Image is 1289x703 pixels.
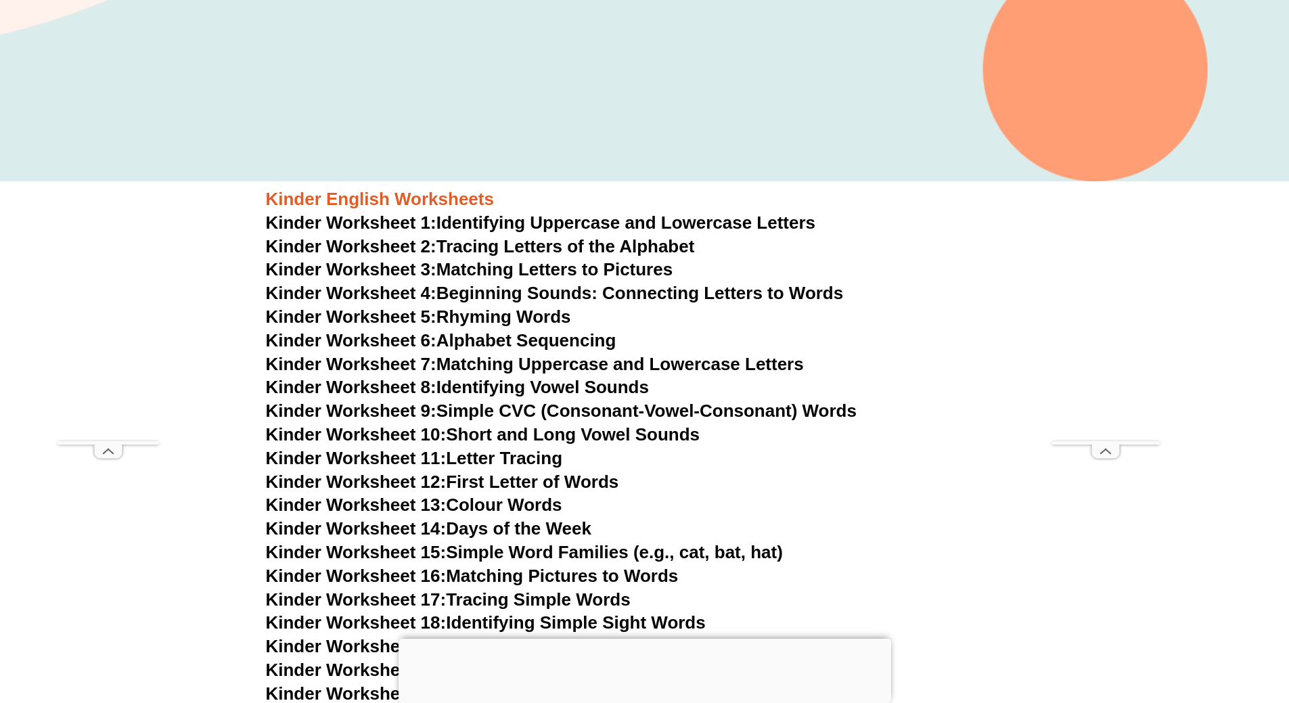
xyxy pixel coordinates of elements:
span: Kinder Worksheet 11: [266,448,447,468]
a: Kinder Worksheet 9:Simple CVC (Consonant-Vowel-Consonant) Words [266,401,857,421]
span: Kinder Worksheet 4: [266,283,436,303]
a: Kinder Worksheet 18:Identifying Simple Sight Words [266,612,706,633]
span: Kinder Worksheet 6: [266,330,436,350]
span: Kinder Worksheet 7: [266,354,436,374]
span: Kinder Worksheet 1: [266,212,436,233]
span: Kinder Worksheet 18: [266,612,447,633]
span: Kinder Worksheet 12: [266,472,447,492]
a: Kinder Worksheet 3:Matching Letters to Pictures [266,259,673,279]
span: Kinder Worksheet 9: [266,401,436,421]
span: Kinder Worksheet 13: [266,495,447,515]
a: Kinder Worksheet 6:Alphabet Sequencing [266,330,616,350]
iframe: Advertisement [399,639,891,700]
a: Kinder Worksheet 10:Short and Long Vowel Sounds [266,424,700,445]
span: Kinder Worksheet 15: [266,542,447,562]
a: Kinder Worksheet 1:Identifying Uppercase and Lowercase Letters [266,212,816,233]
h3: Kinder English Worksheets [266,188,1024,211]
span: Kinder Worksheet 3: [266,259,436,279]
span: Kinder Worksheet 10: [266,424,447,445]
span: Kinder Worksheet 8: [266,377,436,397]
a: Kinder Worksheet 19:Writing Simple Sentences [266,636,662,656]
span: Kinder Worksheet 19: [266,636,447,656]
a: Kinder Worksheet 16:Matching Pictures to Words [266,566,679,586]
a: Kinder Worksheet 17:Tracing Simple Words [266,589,631,610]
iframe: Advertisement [58,35,159,441]
a: Kinder Worksheet 7:Matching Uppercase and Lowercase Letters [266,354,804,374]
a: Kinder Worksheet 15:Simple Word Families (e.g., cat, bat, hat) [266,542,783,562]
span: Kinder Worksheet 16: [266,566,447,586]
span: Kinder Worksheet 5: [266,307,436,327]
a: Kinder Worksheet 4:Beginning Sounds: Connecting Letters to Words [266,283,844,303]
span: Kinder Worksheet 20: [266,660,447,680]
span: Kinder Worksheet 2: [266,236,436,256]
a: Kinder Worksheet 5:Rhyming Words [266,307,571,327]
a: Kinder Worksheet 2:Tracing Letters of the Alphabet [266,236,695,256]
iframe: Advertisement [1051,35,1160,441]
span: Kinder Worksheet 14: [266,518,447,539]
a: Kinder Worksheet 14:Days of the Week [266,518,591,539]
a: Kinder Worksheet 12:First Letter of Words [266,472,619,492]
a: Kinder Worksheet 13:Colour Words [266,495,562,515]
a: Kinder Worksheet 20:Matching Words to Pictures [266,660,679,680]
a: Kinder Worksheet 8:Identifying Vowel Sounds [266,377,649,397]
span: Kinder Worksheet 17: [266,589,447,610]
a: Kinder Worksheet 11:Letter Tracing [266,448,563,468]
iframe: Chat Widget [1064,550,1289,703]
